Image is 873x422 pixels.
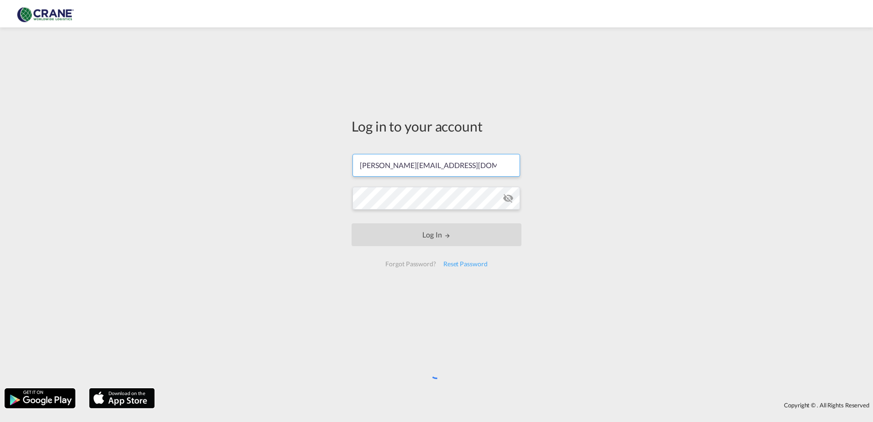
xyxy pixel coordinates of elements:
input: Enter email/phone number [352,154,520,177]
md-icon: icon-eye-off [503,193,514,204]
div: Forgot Password? [382,256,439,272]
img: google.png [4,387,76,409]
img: 374de710c13411efa3da03fd754f1635.jpg [14,4,75,24]
div: Reset Password [440,256,491,272]
div: Copyright © . All Rights Reserved [159,397,873,413]
button: LOGIN [352,223,521,246]
div: Log in to your account [352,116,521,136]
img: apple.png [88,387,156,409]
